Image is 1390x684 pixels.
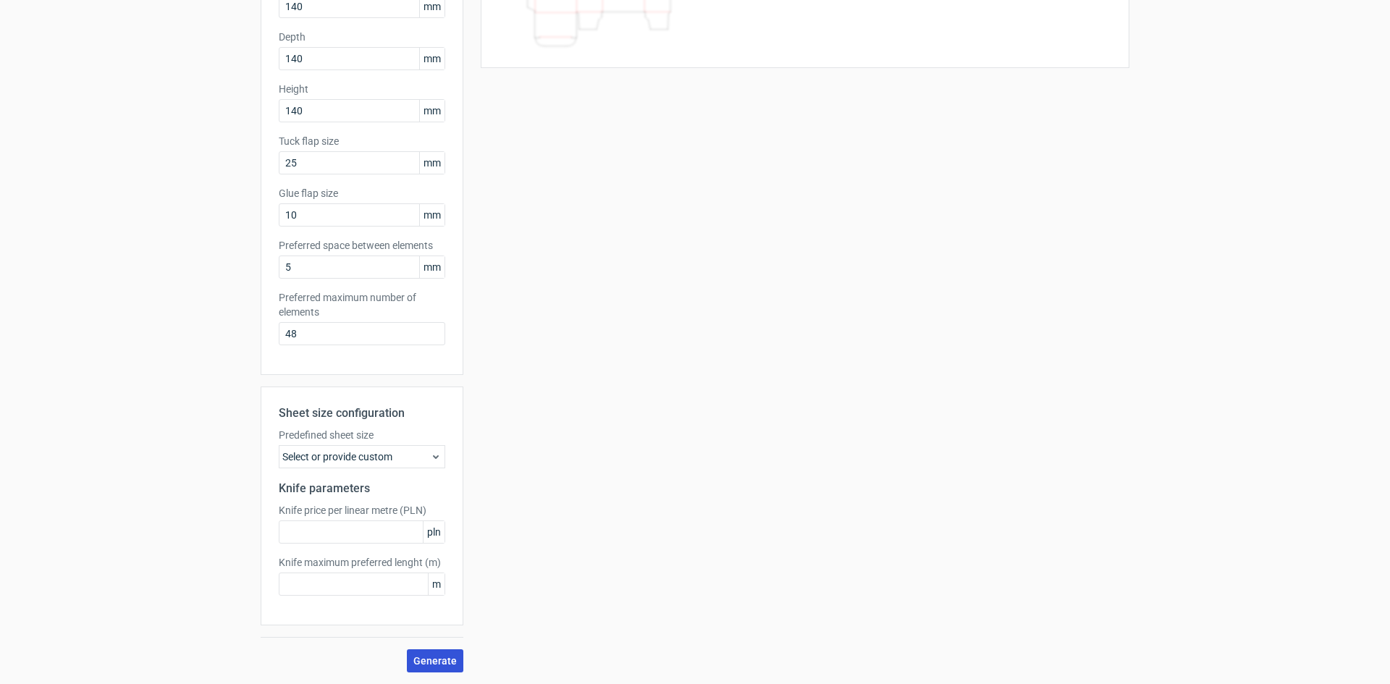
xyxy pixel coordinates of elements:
label: Preferred space between elements [279,238,445,253]
span: mm [419,152,445,174]
label: Predefined sheet size [279,428,445,442]
span: Generate [413,656,457,666]
span: pln [423,521,445,543]
h2: Knife parameters [279,480,445,497]
span: mm [419,204,445,226]
label: Knife price per linear metre (PLN) [279,503,445,518]
label: Height [279,82,445,96]
h2: Sheet size configuration [279,405,445,422]
span: mm [419,48,445,69]
div: Select or provide custom [279,445,445,468]
span: mm [419,100,445,122]
span: mm [419,256,445,278]
span: m [428,573,445,595]
label: Depth [279,30,445,44]
button: Generate [407,649,463,672]
label: Preferred maximum number of elements [279,290,445,319]
label: Glue flap size [279,186,445,200]
label: Tuck flap size [279,134,445,148]
label: Knife maximum preferred lenght (m) [279,555,445,570]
